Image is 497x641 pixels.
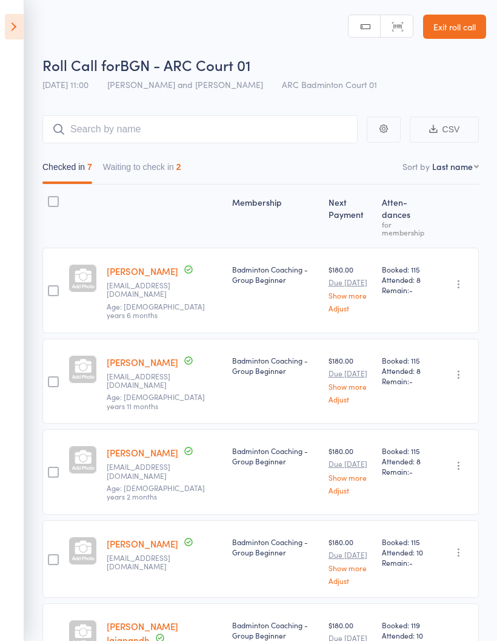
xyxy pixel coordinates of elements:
input: Search by name [42,115,358,143]
div: Badminton Coaching - Group Beginner [232,355,318,376]
a: Show more [329,382,373,390]
span: Attended: 8 [382,365,430,376]
div: Badminton Coaching - Group Beginner [232,620,318,640]
div: Badminton Coaching - Group Beginner [232,264,318,285]
span: - [409,285,413,295]
a: Adjust [329,577,373,585]
button: Waiting to check in2 [103,156,181,184]
a: Exit roll call [423,15,486,39]
small: vrbhangale@gmail.com [107,281,185,299]
a: Show more [329,473,373,481]
span: Attended: 8 [382,456,430,466]
span: Attended: 8 [382,274,430,285]
span: - [409,557,413,568]
span: [DATE] 11:00 [42,78,88,90]
a: [PERSON_NAME] [107,265,178,277]
small: g.pramod.kumar@gmail.com [107,463,185,480]
span: - [409,466,413,477]
div: 7 [87,162,92,172]
span: Age: [DEMOGRAPHIC_DATA] years 11 months [107,392,205,410]
span: Remain: [382,466,430,477]
label: Sort by [402,160,430,172]
a: [PERSON_NAME] [107,356,178,368]
small: Due [DATE] [329,369,373,378]
div: $180.00 [329,537,373,585]
span: Booked: 115 [382,355,430,365]
small: Due [DATE] [329,460,373,468]
span: BGN - ARC Court 01 [120,55,251,75]
span: [PERSON_NAME] and [PERSON_NAME] [107,78,263,90]
div: Last name [432,160,473,172]
span: Attended: 10 [382,547,430,557]
button: Checked in7 [42,156,92,184]
div: Next Payment [324,190,378,242]
a: Show more [329,291,373,299]
a: [PERSON_NAME] [107,446,178,459]
span: Booked: 115 [382,537,430,547]
button: CSV [410,117,479,143]
span: - [409,376,413,386]
div: Badminton Coaching - Group Beginner [232,446,318,466]
span: Age: [DEMOGRAPHIC_DATA] years 6 months [107,301,205,320]
div: $180.00 [329,264,373,312]
div: 2 [176,162,181,172]
span: Attended: 10 [382,630,430,640]
div: Badminton Coaching - Group Beginner [232,537,318,557]
small: Sravankgolla@gmail.com [107,554,185,571]
span: Remain: [382,376,430,386]
span: Age: [DEMOGRAPHIC_DATA] years 2 months [107,483,205,501]
a: Adjust [329,395,373,403]
span: Remain: [382,285,430,295]
a: Adjust [329,486,373,494]
div: Atten­dances [377,190,435,242]
div: $180.00 [329,355,373,403]
span: Booked: 115 [382,264,430,274]
span: Booked: 115 [382,446,430,456]
span: Remain: [382,557,430,568]
small: Due [DATE] [329,551,373,559]
div: for membership [382,220,430,236]
a: Adjust [329,304,373,312]
a: Show more [329,564,373,572]
a: [PERSON_NAME] [107,537,178,550]
small: zht2080@gmail.com [107,372,185,390]
small: Due [DATE] [329,278,373,287]
span: Booked: 119 [382,620,430,630]
span: ARC Badminton Court 01 [282,78,377,90]
div: $180.00 [329,446,373,493]
span: Roll Call for [42,55,120,75]
div: Membership [227,190,323,242]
